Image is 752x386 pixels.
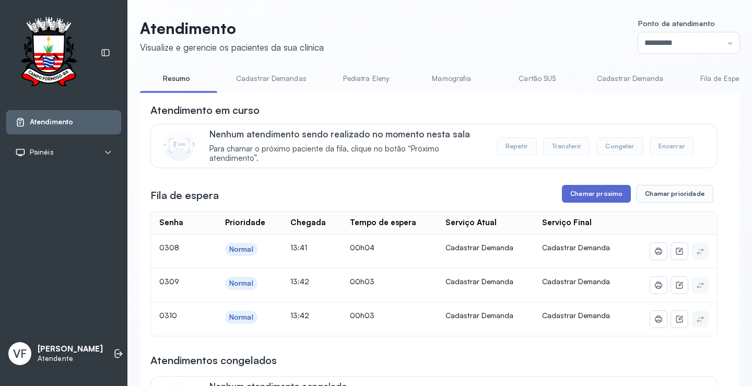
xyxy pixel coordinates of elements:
[225,218,265,228] div: Prioridade
[226,70,317,87] a: Cadastrar Demandas
[163,130,195,161] img: Imagem de CalloutCard
[290,277,309,286] span: 13:42
[445,218,497,228] div: Serviço Atual
[30,148,54,157] span: Painéis
[229,313,253,322] div: Normal
[350,243,374,252] span: 00h04
[140,42,324,53] div: Visualize e gerencie os pacientes da sua clínica
[350,218,416,228] div: Tempo de espera
[159,218,183,228] div: Senha
[542,243,610,252] span: Cadastrar Demanda
[229,245,253,254] div: Normal
[38,344,103,354] p: [PERSON_NAME]
[542,277,610,286] span: Cadastrar Demanda
[501,70,574,87] a: Cartão SUS
[562,185,631,203] button: Chamar próximo
[497,137,537,155] button: Repetir
[586,70,674,87] a: Cadastrar Demanda
[150,188,219,203] h3: Fila de espera
[542,311,610,320] span: Cadastrar Demanda
[30,118,73,126] span: Atendimento
[229,279,253,288] div: Normal
[290,243,307,252] span: 13:41
[290,311,309,320] span: 13:42
[209,144,486,164] span: Para chamar o próximo paciente da fila, clique no botão “Próximo atendimento”.
[159,311,177,320] span: 0310
[415,70,488,87] a: Mamografia
[638,19,715,28] span: Ponto de atendimento
[159,243,179,252] span: 0308
[150,103,260,118] h3: Atendimento em curso
[38,354,103,363] p: Atendente
[543,137,591,155] button: Transferir
[140,19,324,38] p: Atendimento
[330,70,403,87] a: Pediatra Eleny
[209,128,486,139] p: Nenhum atendimento sendo realizado no momento nesta sala
[140,70,213,87] a: Resumo
[636,185,713,203] button: Chamar prioridade
[15,117,112,127] a: Atendimento
[350,311,374,320] span: 00h03
[445,311,526,320] div: Cadastrar Demanda
[150,353,277,368] h3: Atendimentos congelados
[11,17,86,89] img: Logotipo do estabelecimento
[445,277,526,286] div: Cadastrar Demanda
[596,137,643,155] button: Congelar
[542,218,592,228] div: Serviço Final
[290,218,326,228] div: Chegada
[650,137,694,155] button: Encerrar
[350,277,374,286] span: 00h03
[445,243,526,252] div: Cadastrar Demanda
[159,277,179,286] span: 0309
